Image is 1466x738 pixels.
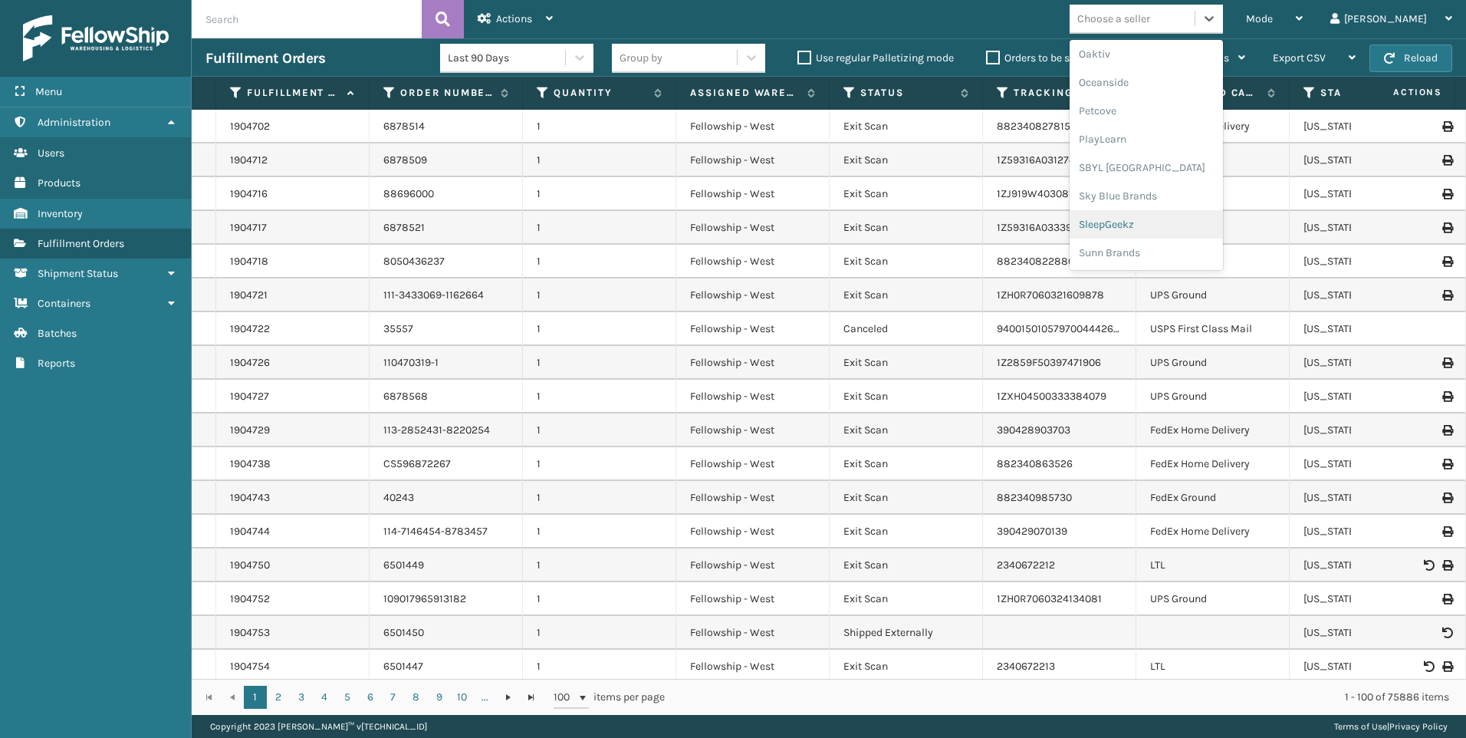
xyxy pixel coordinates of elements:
a: Terms of Use [1334,721,1387,732]
td: [US_STATE] [1290,481,1443,515]
td: Exit Scan [830,211,983,245]
a: 9400150105797004442688 [997,322,1127,335]
i: Print Label [1442,526,1451,537]
a: 1Z2859F50397471906 [997,356,1101,369]
span: Mode [1246,12,1273,25]
label: Use regular Palletizing mode [797,51,954,64]
td: Exit Scan [830,582,983,616]
td: Fellowship - West [676,481,830,515]
i: Print Label [1442,222,1451,233]
span: Go to the last page [525,691,537,703]
td: Canceled [830,312,983,346]
h3: Fulfillment Orders [205,49,325,68]
td: Exit Scan [830,549,983,582]
span: Actions [496,12,532,25]
td: [US_STATE] [1290,650,1443,684]
a: 1ZXH04500333384079 [997,390,1106,403]
span: items per page [554,686,666,709]
a: 1904738 [230,456,271,472]
td: 1 [523,515,676,549]
td: LTL [1136,650,1290,684]
button: Reload [1369,44,1452,72]
td: [US_STATE] [1290,110,1443,143]
td: Fellowship - West [676,616,830,650]
td: 35557 [370,312,523,346]
td: 6878568 [370,380,523,413]
img: logo [23,15,169,61]
td: Exit Scan [830,177,983,211]
td: [US_STATE] [1290,143,1443,177]
i: Print Label [1442,493,1451,503]
td: FedEx Home Delivery [1136,413,1290,447]
a: 1 [244,686,267,709]
i: Print BOL [1442,560,1451,571]
td: Exit Scan [830,245,983,278]
span: Fulfillment Orders [38,237,124,250]
td: FedEx Home Delivery [1136,447,1290,481]
span: Batches [38,327,77,340]
div: Oceanside [1070,68,1223,97]
td: 1 [523,447,676,481]
label: State [1320,86,1413,100]
td: 1 [523,312,676,346]
td: Fellowship - West [676,515,830,549]
td: Fellowship - West [676,650,830,684]
a: 1904743 [230,490,270,506]
td: [US_STATE] [1290,549,1443,582]
a: 390429070139 [997,525,1067,538]
td: 1 [523,110,676,143]
a: 1904722 [230,321,270,337]
td: Fellowship - West [676,245,830,278]
td: 1 [523,582,676,616]
span: Users [38,147,64,160]
label: Order Number [400,86,493,100]
td: Fellowship - West [676,346,830,380]
td: Fellowship - West [676,143,830,177]
a: 9 [428,686,451,709]
span: Menu [35,85,62,98]
i: Print Label [1442,155,1451,166]
span: Products [38,176,81,189]
td: FedEx Ground [1136,481,1290,515]
a: 4 [313,686,336,709]
i: Print Label [1442,357,1451,368]
td: [US_STATE] [1290,177,1443,211]
td: Exit Scan [830,515,983,549]
td: 109017965913182 [370,582,523,616]
td: UPS Ground [1136,582,1290,616]
td: 110470319-1 [370,346,523,380]
td: [US_STATE] [1290,447,1443,481]
td: 6501447 [370,650,523,684]
td: 1 [523,413,676,447]
span: Go to the next page [502,691,514,703]
a: 1904750 [230,558,270,573]
span: Actions [1345,80,1451,105]
td: [US_STATE] [1290,245,1443,278]
a: 1ZH0R7060324134081 [997,592,1102,605]
a: 882340985730 [997,491,1072,504]
a: 1904753 [230,625,270,641]
td: [US_STATE] [1290,211,1443,245]
td: 111-3433069-1162664 [370,278,523,312]
td: 40243 [370,481,523,515]
div: Petcove [1070,97,1223,125]
td: Exit Scan [830,143,983,177]
td: [US_STATE] [1290,278,1443,312]
td: 114-7146454-8783457 [370,515,523,549]
a: Privacy Policy [1389,721,1448,732]
div: SBYL [GEOGRAPHIC_DATA] [1070,153,1223,182]
a: 1904744 [230,524,270,539]
a: 3 [290,686,313,709]
div: Oaktiv [1070,40,1223,68]
td: 88696000 [370,177,523,211]
label: Fulfillment Order Id [247,86,340,100]
td: FedEx Home Delivery [1136,515,1290,549]
div: Choose a seller [1077,11,1150,27]
a: 882340863526 [997,457,1073,470]
i: Print Label [1442,290,1451,301]
td: 2340672212 [983,549,1136,582]
td: 1 [523,380,676,413]
a: 1904727 [230,389,269,404]
td: CS596872267 [370,447,523,481]
p: Copyright 2023 [PERSON_NAME]™ v [TECHNICAL_ID] [210,715,427,738]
